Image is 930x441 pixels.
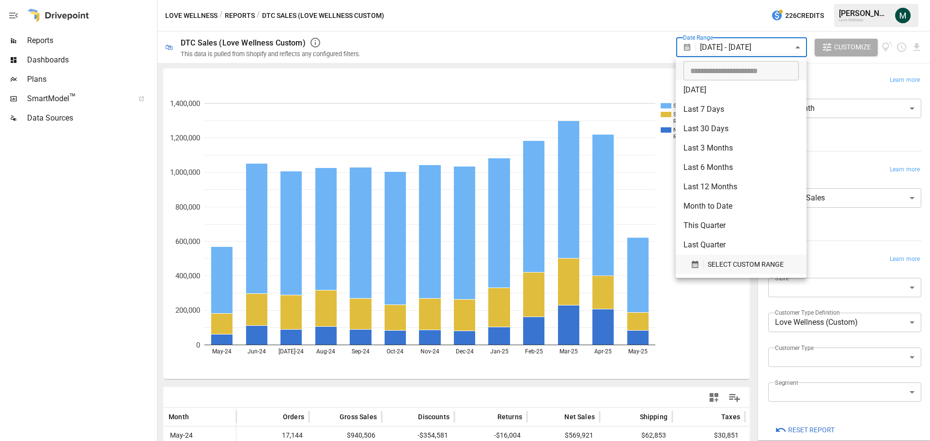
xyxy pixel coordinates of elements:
[676,119,806,138] li: Last 30 Days
[683,255,799,274] button: SELECT CUSTOM RANGE
[676,197,806,216] li: Month to Date
[676,138,806,158] li: Last 3 Months
[676,235,806,255] li: Last Quarter
[708,259,784,271] span: SELECT CUSTOM RANGE
[676,177,806,197] li: Last 12 Months
[676,100,806,119] li: Last 7 Days
[676,216,806,235] li: This Quarter
[676,158,806,177] li: Last 6 Months
[676,80,806,100] li: [DATE]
